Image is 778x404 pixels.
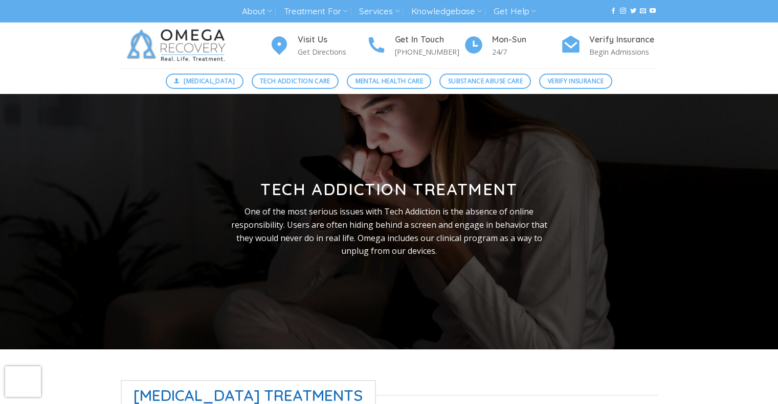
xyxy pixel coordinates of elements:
p: One of the most serious issues with Tech Addiction is the absence of online responsibility. Users... [224,205,555,257]
a: Substance Abuse Care [439,74,531,89]
a: Get In Touch [PHONE_NUMBER] [366,33,463,58]
a: Get Help [494,2,536,21]
span: Verify Insurance [548,76,604,86]
img: Omega Recovery [121,22,236,68]
span: [MEDICAL_DATA] [184,76,235,86]
a: About [242,2,272,21]
a: Follow on Instagram [620,8,626,15]
span: Mental Health Care [355,76,423,86]
a: Treatment For [284,2,348,21]
span: Substance Abuse Care [448,76,523,86]
a: Services [359,2,399,21]
p: 24/7 [492,46,561,58]
a: Follow on Twitter [630,8,636,15]
a: [MEDICAL_DATA] [166,74,243,89]
a: Verify Insurance [539,74,612,89]
a: Verify Insurance Begin Admissions [561,33,658,58]
a: Follow on Facebook [610,8,616,15]
a: Mental Health Care [347,74,431,89]
p: [PHONE_NUMBER] [395,46,463,58]
span: Tech Addiction Care [260,76,330,86]
h4: Mon-Sun [492,33,561,46]
a: Send us an email [640,8,646,15]
a: Visit Us Get Directions [269,33,366,58]
strong: Tech Addiction Treatment [260,179,517,199]
p: Get Directions [298,46,366,58]
a: Tech Addiction Care [252,74,339,89]
p: Begin Admissions [589,46,658,58]
iframe: reCAPTCHA [5,366,41,397]
a: Follow on YouTube [650,8,656,15]
h4: Get In Touch [395,33,463,46]
h4: Visit Us [298,33,366,46]
a: Knowledgebase [411,2,482,21]
h4: Verify Insurance [589,33,658,46]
